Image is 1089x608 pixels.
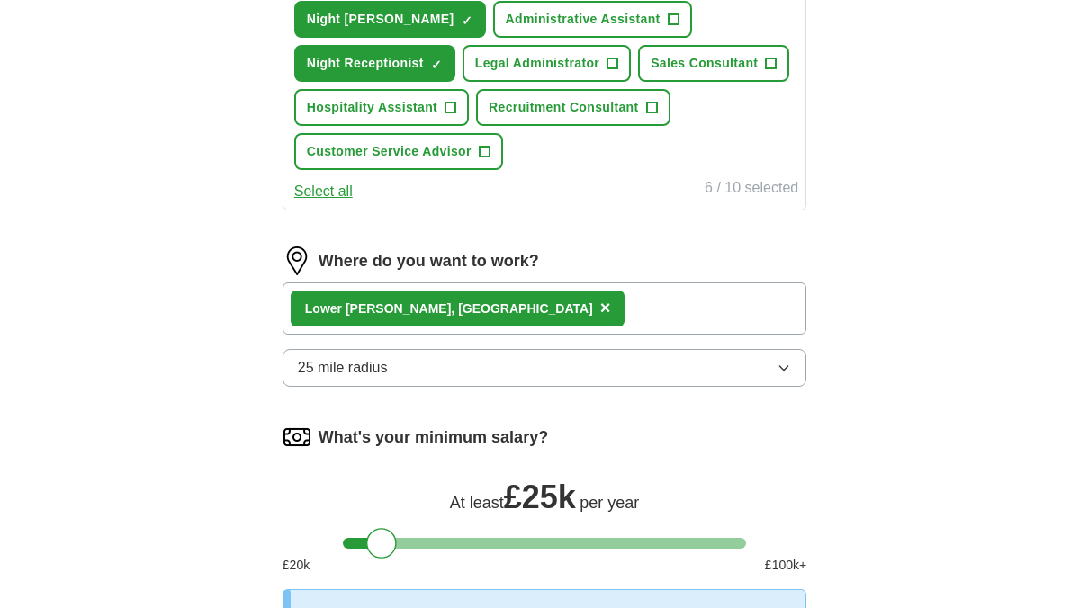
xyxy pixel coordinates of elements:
[450,494,504,512] span: At least
[294,45,455,82] button: Night Receptionist✓
[476,89,670,126] button: Recruitment Consultant
[283,423,311,452] img: salary.png
[493,1,692,38] button: Administrative Assistant
[651,54,758,73] span: Sales Consultant
[283,349,806,387] button: 25 mile radius
[462,13,472,28] span: ✓
[305,300,593,318] div: Lower [PERSON_NAME], [GEOGRAPHIC_DATA]
[294,89,469,126] button: Hospitality Assistant
[319,249,539,273] label: Where do you want to work?
[600,295,611,322] button: ×
[283,246,311,275] img: location.png
[294,181,353,202] button: Select all
[580,494,639,512] span: per year
[307,142,472,161] span: Customer Service Advisor
[319,425,548,450] label: What's your minimum salary?
[307,10,454,29] span: Night [PERSON_NAME]
[431,58,442,72] span: ✓
[600,298,611,317] span: ×
[489,98,638,117] span: Recruitment Consultant
[294,133,503,170] button: Customer Service Advisor
[475,54,599,73] span: Legal Administrator
[463,45,631,82] button: Legal Administrator
[307,54,424,73] span: Night Receptionist
[307,98,437,117] span: Hospitality Assistant
[504,478,576,515] span: £ 25k
[638,45,789,82] button: Sales Consultant
[294,1,486,38] button: Night [PERSON_NAME]✓
[705,177,798,202] div: 6 / 10 selected
[298,357,388,379] span: 25 mile radius
[283,556,310,575] span: £ 20 k
[506,10,661,29] span: Administrative Assistant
